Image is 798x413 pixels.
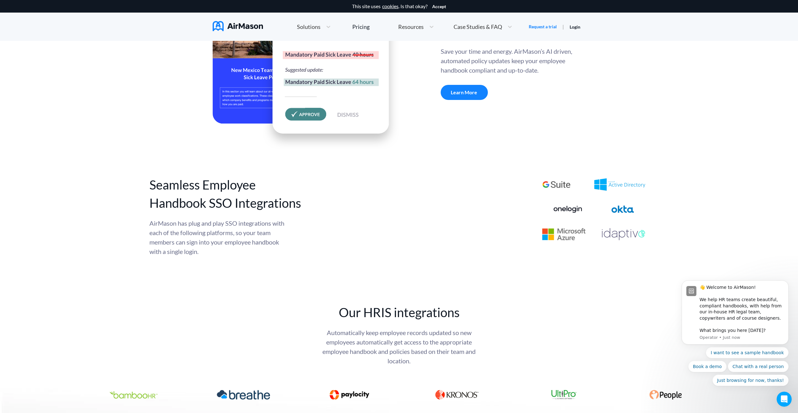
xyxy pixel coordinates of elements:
[608,203,637,216] div: Plug and Play Okta Integration for SSO
[214,391,273,400] div: Breathe HR Integration for HRIS
[550,203,585,216] div: Plug and Play OneLogin Integration for SSO
[777,392,792,407] iframe: Intercom live chat
[601,228,645,240] img: idaptive
[316,303,482,322] div: Our HRIS integrations
[330,390,370,399] img: paylocity
[217,390,270,399] img: breathe_hr
[398,24,424,30] span: Resources
[562,24,564,30] span: |
[435,390,479,399] img: ukg_ready
[672,232,798,396] iframe: Intercom notifications message
[213,21,263,31] img: AirMason Logo
[646,391,685,400] div: People HR Integration for HRIS
[594,178,645,191] img: active_directory
[454,24,502,30] span: Case Studies & FAQ
[106,391,161,400] div: BambooHR Integration for HRIS
[591,179,649,191] div: Plug and Play Microsoft Active Directory Integration for SSO
[539,228,589,241] div: Plug and Play Microsoft Azure Integration for SSO
[297,24,321,30] span: Solutions
[432,4,446,9] button: Accept cookies
[554,206,582,213] img: oneLogin
[149,176,315,212] div: Seamless Employee Handbook SSO Integrations
[539,179,574,191] div: Plug and Play Google Workspace Integration for SSO
[149,218,315,256] div: AirMason has plug and play SSO integrations with each of the following platforms, so your team me...
[551,390,577,399] img: ukg_pro
[109,391,158,399] img: bambooHr
[598,228,649,241] div: Plug and Play Idaptive Integration for SSO
[649,390,682,399] img: people_hr
[352,21,370,32] a: Pricing
[352,24,370,30] div: Pricing
[611,206,634,213] img: okta
[529,24,557,30] a: Request a trial
[441,47,576,100] div: Save your time and energy. AirMason’s AI driven, automated policy updates keep your employee hand...
[316,328,482,366] div: Automatically keep employee records updated so new employees automatically get access to the appr...
[382,3,399,9] a: cookies
[326,391,373,400] div: Paylocity Integration for HRIS
[548,391,580,400] div: UKG Pro Integration for HRIS
[570,24,580,30] a: Login
[441,85,488,100] a: Learn More
[542,181,571,188] img: google_workspace
[542,228,585,240] img: microsoft_azure
[432,391,482,400] div: UKG Ready Integration for HRIS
